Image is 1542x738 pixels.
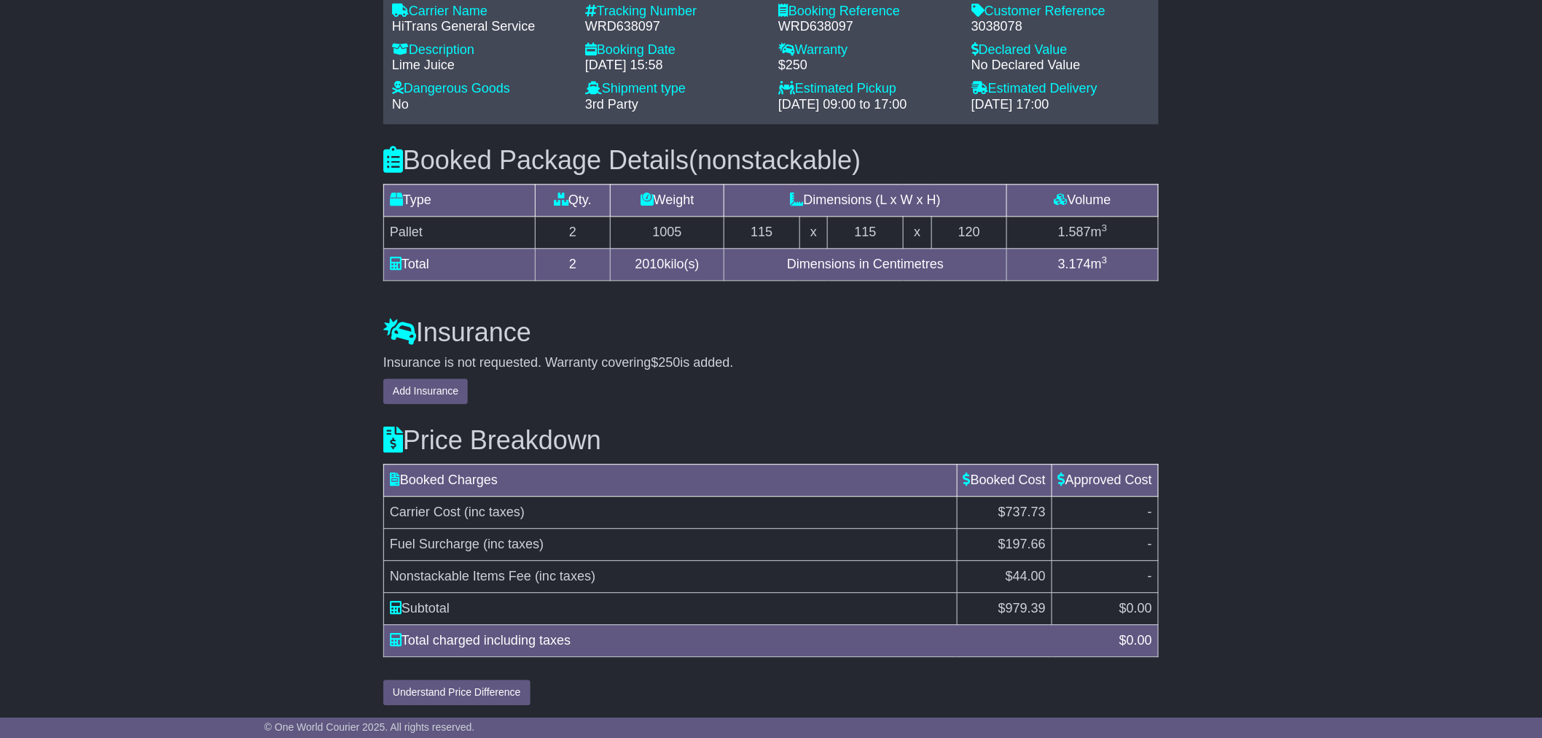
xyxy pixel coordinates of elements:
[611,248,724,280] td: kilo(s)
[778,81,957,97] div: Estimated Pickup
[392,42,571,58] div: Description
[651,355,681,370] span: $250
[1006,569,1046,583] span: $44.00
[483,537,544,551] span: (inc taxes)
[778,42,957,58] div: Warranty
[778,19,957,35] div: WRD638097
[689,145,861,175] span: (nonstackable)
[931,216,1007,248] td: 120
[998,537,1046,551] span: $197.66
[392,19,571,35] div: HiTrans General Service
[828,216,904,248] td: 115
[383,318,1159,347] h3: Insurance
[724,184,1007,216] td: Dimensions (L x W x H)
[1148,505,1152,519] span: -
[778,4,957,20] div: Booking Reference
[392,58,571,74] div: Lime Juice
[998,505,1046,519] span: $737.73
[585,4,764,20] div: Tracking Number
[384,464,958,496] td: Booked Charges
[1052,464,1158,496] td: Approved Cost
[1058,257,1091,271] span: 3.174
[585,81,764,97] div: Shipment type
[383,426,1159,455] h3: Price Breakdown
[265,721,475,733] span: © One World Courier 2025. All rights reserved.
[971,42,1150,58] div: Declared Value
[384,216,536,248] td: Pallet
[1102,222,1108,233] sup: 3
[390,505,461,519] span: Carrier Cost
[464,505,525,519] span: (inc taxes)
[635,257,665,271] span: 2010
[778,97,957,113] div: [DATE] 09:00 to 17:00
[957,592,1052,624] td: $
[392,97,409,112] span: No
[383,146,1159,175] h3: Booked Package Details
[971,19,1150,35] div: 3038078
[724,216,800,248] td: 115
[1007,184,1159,216] td: Volume
[1112,631,1159,650] div: $
[611,184,724,216] td: Weight
[724,248,1007,280] td: Dimensions in Centimetres
[778,58,957,74] div: $250
[1127,633,1152,648] span: 0.00
[799,216,828,248] td: x
[957,464,1052,496] td: Booked Cost
[383,378,468,404] button: Add Insurance
[384,592,958,624] td: Subtotal
[1102,255,1108,265] sup: 3
[1007,248,1159,280] td: m
[1052,592,1158,624] td: $
[535,216,611,248] td: 2
[383,631,1112,650] div: Total charged including taxes
[383,355,1159,371] div: Insurance is not requested. Warranty covering is added.
[611,216,724,248] td: 1005
[392,4,571,20] div: Carrier Name
[585,97,638,112] span: 3rd Party
[1058,225,1091,239] span: 1.587
[971,81,1150,97] div: Estimated Delivery
[535,248,611,280] td: 2
[383,680,531,705] button: Understand Price Difference
[971,97,1150,113] div: [DATE] 17:00
[535,569,595,583] span: (inc taxes)
[585,42,764,58] div: Booking Date
[1006,601,1046,615] span: 979.39
[585,19,764,35] div: WRD638097
[904,216,932,248] td: x
[390,569,531,583] span: Nonstackable Items Fee
[971,58,1150,74] div: No Declared Value
[1148,569,1152,583] span: -
[585,58,764,74] div: [DATE] 15:58
[535,184,611,216] td: Qty.
[1127,601,1152,615] span: 0.00
[971,4,1150,20] div: Customer Reference
[384,248,536,280] td: Total
[390,537,480,551] span: Fuel Surcharge
[1007,216,1159,248] td: m
[1148,537,1152,551] span: -
[384,184,536,216] td: Type
[392,81,571,97] div: Dangerous Goods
